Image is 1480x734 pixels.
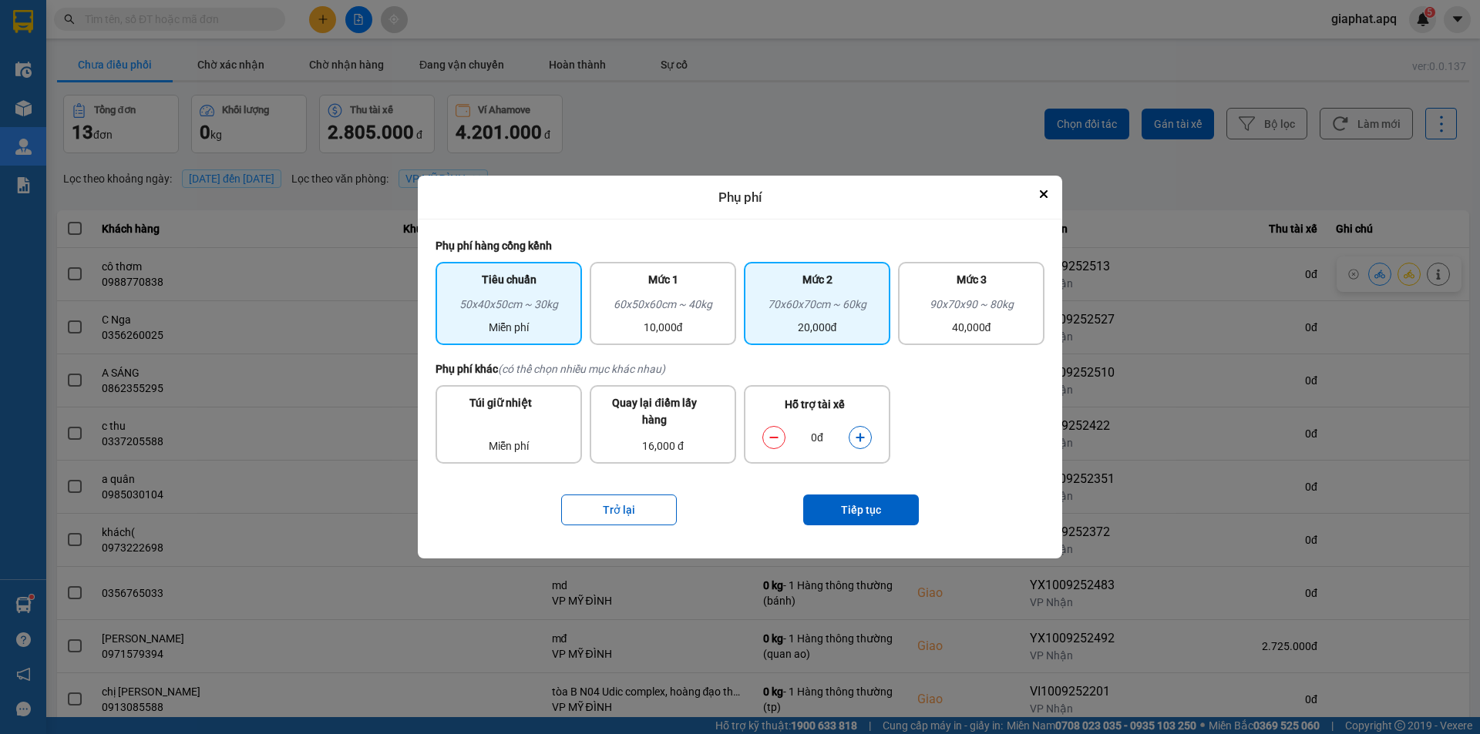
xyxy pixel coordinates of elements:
[755,396,880,422] div: Hỗ trợ tài xế
[62,65,188,106] span: [GEOGRAPHIC_DATA], [GEOGRAPHIC_DATA] ↔ [GEOGRAPHIC_DATA]
[907,296,1035,319] div: 90x70x90 ~ 80kg
[599,296,727,319] div: 60x50x60cm ~ 40kg
[436,237,1044,254] div: Phụ phí hàng cồng kềnh
[1034,185,1053,203] button: Close
[445,296,573,319] div: 50x40x50cm ~ 30kg
[753,271,881,296] div: Mức 2
[418,176,1062,220] div: Phụ phí
[445,437,573,454] div: Miễn phí
[907,319,1035,336] div: 40,000đ
[418,176,1062,559] div: dialog
[599,437,727,454] div: 16,000 đ
[8,46,55,122] img: logo
[599,394,710,436] div: Quay lại điểm lấy hàng
[436,360,1044,377] div: Phụ phí khác
[599,271,727,296] div: Mức 1
[561,494,677,525] button: Trở lại
[907,271,1035,296] div: Mức 3
[753,319,881,336] div: 20,000đ
[198,84,290,100] span: TC1009252075
[599,319,727,336] div: 10,000đ
[498,363,665,375] span: (có thể chọn nhiều mục khác nhau)
[753,296,881,319] div: 70x60x70cm ~ 60kg
[445,394,556,419] div: Túi giữ nhiệt
[785,429,849,446] div: 0đ
[445,319,573,336] div: Miễn phí
[64,109,189,126] strong: PHIẾU GỬI HÀNG
[71,12,182,62] strong: CHUYỂN PHÁT NHANH AN PHÚ QUÝ
[445,271,573,296] div: Tiêu chuẩn
[803,494,919,525] button: Tiếp tục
